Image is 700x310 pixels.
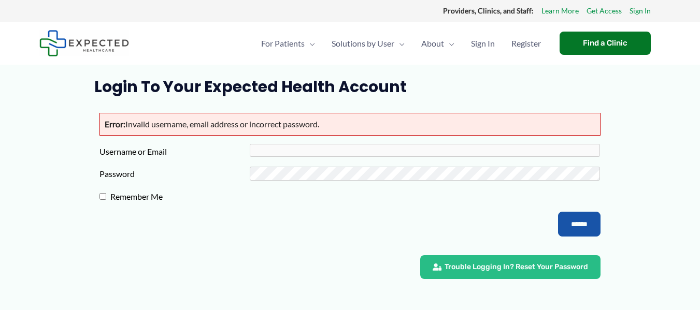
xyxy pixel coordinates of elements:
[420,255,601,279] a: Trouble Logging In? Reset Your Password
[541,4,579,18] a: Learn More
[421,25,444,62] span: About
[106,189,256,204] label: Remember Me
[413,25,463,62] a: AboutMenu Toggle
[503,25,549,62] a: Register
[394,25,405,62] span: Menu Toggle
[323,25,413,62] a: Solutions by UserMenu Toggle
[463,25,503,62] a: Sign In
[443,6,534,15] strong: Providers, Clinics, and Staff:
[253,25,549,62] nav: Primary Site Navigation
[560,32,651,55] a: Find a Clinic
[511,25,541,62] span: Register
[305,25,315,62] span: Menu Toggle
[253,25,323,62] a: For PatientsMenu Toggle
[332,25,394,62] span: Solutions by User
[630,4,651,18] a: Sign In
[99,166,250,182] label: Password
[99,113,601,136] p: Invalid username, email address or incorrect password.
[261,25,305,62] span: For Patients
[471,25,495,62] span: Sign In
[39,30,129,56] img: Expected Healthcare Logo - side, dark font, small
[94,78,606,96] h1: Login to Your Expected Health Account
[99,144,250,159] label: Username or Email
[587,4,622,18] a: Get Access
[445,263,588,271] span: Trouble Logging In? Reset Your Password
[105,119,125,129] strong: Error:
[444,25,454,62] span: Menu Toggle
